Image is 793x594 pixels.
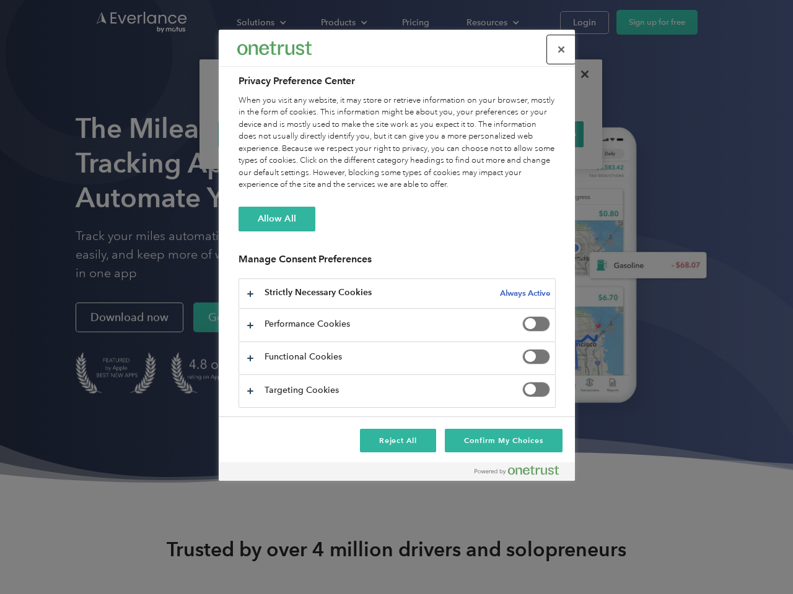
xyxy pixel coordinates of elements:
[237,41,312,54] img: Everlance
[237,36,312,61] div: Everlance
[445,429,562,452] button: Confirm My Choices
[360,429,437,452] button: Reject All
[548,36,575,63] button: Close
[239,74,556,88] h2: Privacy Preference Center
[239,253,556,272] h3: Manage Consent Preferences
[219,30,575,481] div: Privacy Preference Center
[239,95,556,191] div: When you visit any website, it may store or retrieve information on your browser, mostly in the f...
[219,30,575,481] div: Preference center
[475,465,559,475] img: Powered by OneTrust Opens in a new Tab
[475,465,569,481] a: Powered by OneTrust Opens in a new Tab
[239,207,315,231] button: Allow All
